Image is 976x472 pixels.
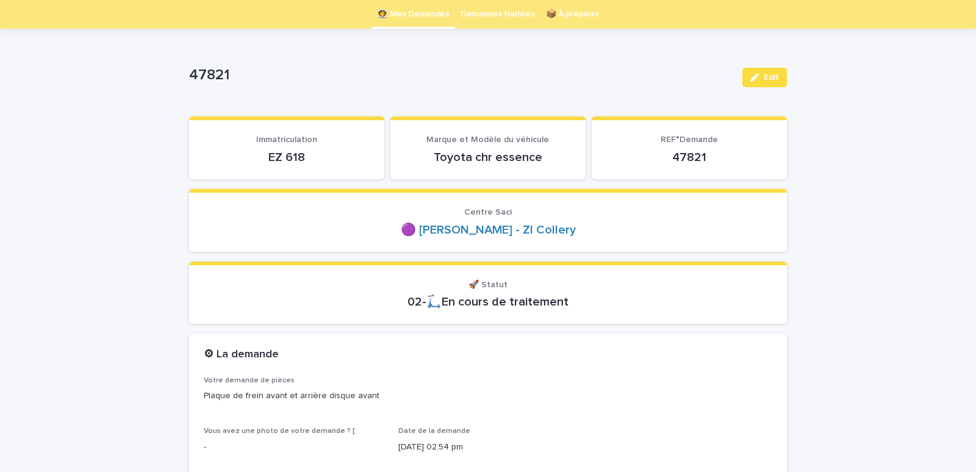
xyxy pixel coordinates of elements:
[204,150,370,165] p: EZ 618
[401,223,576,237] a: 🟣 [PERSON_NAME] - ZI Collery
[606,150,772,165] p: 47821
[426,135,549,144] span: Marque et Modèle du véhicule
[398,427,470,435] span: Date de la demande
[405,150,571,165] p: Toyota chr essence
[204,441,384,454] p: -
[661,135,718,144] span: REF°Demande
[204,377,295,384] span: Votre demande de pièces
[204,348,279,362] h2: ⚙ La demande
[398,441,578,454] p: [DATE] 02:54 pm
[468,281,508,289] span: 🚀 Statut
[742,68,787,87] button: Edit
[204,295,772,309] p: 02-🛴En cours de traitement
[256,135,317,144] span: Immatriculation
[204,390,772,402] p: Plaque de frein avant et arrière disque avant
[764,73,779,82] span: Edit
[464,208,512,216] span: Centre Saci
[204,427,355,435] span: Vous avez une photo de votre demande ? [
[189,66,733,84] p: 47821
